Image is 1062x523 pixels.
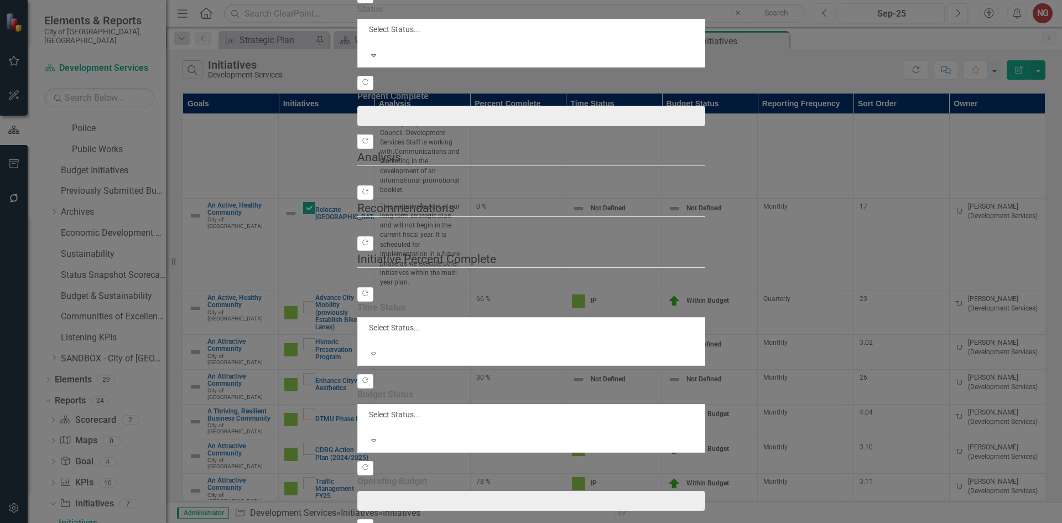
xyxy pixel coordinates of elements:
label: Operating Budget [357,475,705,488]
legend: Recommendations [357,200,705,217]
div: Select Status... [369,322,694,333]
label: Time Status [357,302,705,314]
label: Percent Complete [357,90,705,103]
div: Select Status... [369,409,694,420]
legend: Analysis [357,149,705,166]
legend: Initiative Percent Complete [357,251,705,268]
label: Status [357,3,705,16]
label: Budget Status [357,389,705,401]
div: Select Status... [369,24,694,35]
